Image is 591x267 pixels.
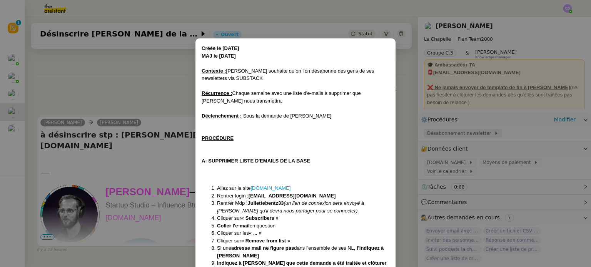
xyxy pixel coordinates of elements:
strong: MAJ le [DATE] [202,53,236,59]
strong: , l'indiquez à [PERSON_NAME] [217,245,384,259]
u: Récurrence : [202,90,232,96]
li: Cliquer sur [217,214,389,222]
strong: « Subscribers » [241,215,279,221]
a: [DOMAIN_NAME] [250,185,290,191]
strong: « Remove from list » [241,238,290,244]
li: Cliquer sur [217,237,389,245]
li: Allez sur le site [217,184,389,192]
strong: Juliettebentz33 [247,200,284,206]
strong: « ... » [249,230,262,236]
strong: adresse mail ne figure pas [231,245,294,251]
strong: Indiquez à [PERSON_NAME] que cette demande a été traitée et clôturer [217,260,387,266]
strong: [EMAIL_ADDRESS][DOMAIN_NAME] [249,193,336,199]
u: PROCÉDURE [202,135,234,141]
div: [PERSON_NAME] souhaite qu’on l'on désabonne des gens de ses newsletters via SUBSTACK [202,67,389,82]
em: (un lien de connexion sera envoyé à [PERSON_NAME] qu'il devra nous partager pour se connecter). [217,200,364,214]
div: Chaque semaine avec une liste d'e-mails à supprimer que [PERSON_NAME] nous transmettra [202,90,389,104]
li: Rentrer Mdp : [217,199,389,214]
li: Rentrer login : [217,192,389,200]
strong: Coller l'e-mail [217,223,250,229]
div: Sous la demande de [PERSON_NAME] [202,112,389,120]
u: Déclenchement : [202,113,242,119]
u: Contexte : [202,68,226,74]
strong: Créée le [DATE] [202,45,239,51]
li: Cliquer sur les [217,229,389,237]
li: Si une dans l'ensemble de ses NL [217,244,389,259]
li: en question [217,222,389,230]
u: A- SUPPRIMER LISTE D'EMAILS DE LA BASE [202,158,310,164]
